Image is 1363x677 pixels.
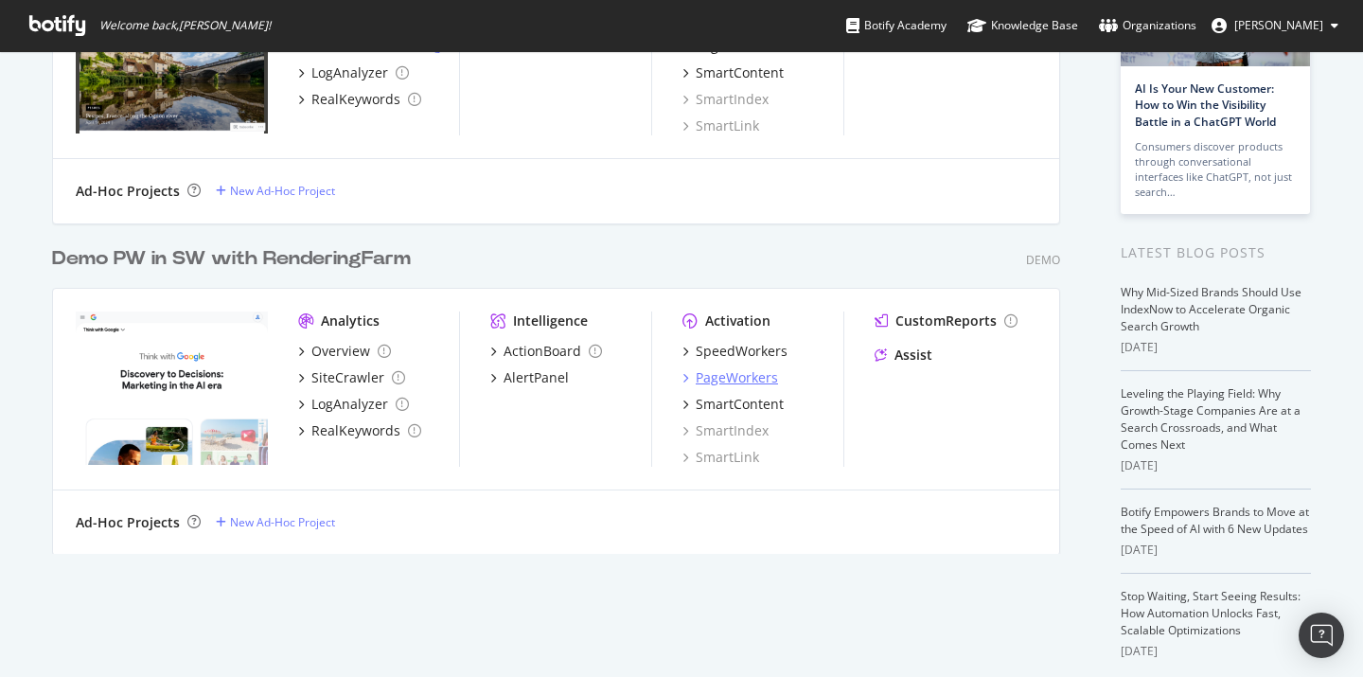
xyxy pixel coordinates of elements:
div: [DATE] [1121,643,1311,660]
a: SmartIndex [682,90,769,109]
div: New Ad-Hoc Project [230,514,335,530]
div: ActionBoard [504,342,581,361]
div: Activation [705,312,770,330]
div: Ad-Hoc Projects [76,182,180,201]
div: CustomReports [895,312,997,330]
a: New Ad-Hoc Project [216,183,335,199]
a: Why Mid-Sized Brands Should Use IndexNow to Accelerate Organic Search Growth [1121,284,1301,334]
div: LogAnalyzer [311,395,388,414]
span: alexandre J [1234,17,1323,33]
div: Overview [311,342,370,361]
div: SmartContent [696,63,784,82]
div: PageWorkers [696,368,778,387]
span: Welcome back, [PERSON_NAME] ! [99,18,271,33]
div: SiteCrawler [311,368,384,387]
a: AI Is Your New Customer: How to Win the Visibility Battle in a ChatGPT World [1135,80,1276,129]
a: LogAnalyzer [298,63,409,82]
div: [DATE] [1121,457,1311,474]
a: SiteCrawler [298,368,405,387]
div: Ad-Hoc Projects [76,513,180,532]
div: [DATE] [1121,339,1311,356]
a: CustomReports [875,312,1018,330]
div: Organizations [1099,16,1196,35]
a: RealKeywords [298,421,421,440]
a: SmartIndex [682,421,769,440]
a: Botify Empowers Brands to Move at the Speed of AI with 6 New Updates [1121,504,1309,537]
div: [DATE] [1121,542,1311,559]
div: SpeedWorkers [696,342,788,361]
div: SmartContent [696,395,784,414]
a: SmartContent [682,395,784,414]
div: RealKeywords [311,90,400,109]
div: AlertPanel [504,368,569,387]
div: Demo PW in SW with RenderingFarm [52,245,411,273]
a: AlertPanel [490,368,569,387]
div: Analytics [321,312,380,330]
a: RealKeywords [298,90,421,109]
a: SmartContent [682,63,784,82]
a: SmartLink [682,116,759,135]
div: Demo [1026,252,1060,268]
div: Consumers discover products through conversational interfaces like ChatGPT, not just search… [1135,139,1296,200]
a: Overview [298,342,391,361]
a: Assist [875,346,932,365]
div: LogAnalyzer [311,63,388,82]
div: New Ad-Hoc Project [230,183,335,199]
a: ActionBoard [490,342,602,361]
div: Botify Academy [846,16,947,35]
div: Assist [894,346,932,365]
div: Intelligence [513,312,588,330]
img: Demo PW in SW with RenderingFarm [76,312,268,465]
div: Knowledge Base [967,16,1078,35]
a: Stop Waiting, Start Seeing Results: How Automation Unlocks Fast, Scalable Optimizations [1121,588,1301,638]
div: RealKeywords [311,421,400,440]
a: Crawling [395,38,441,54]
a: New Ad-Hoc Project [216,514,335,530]
div: Open Intercom Messenger [1299,613,1344,658]
a: LogAnalyzer [298,395,409,414]
a: PageWorkers [682,368,778,387]
div: Latest Blog Posts [1121,242,1311,263]
a: SmartLink [682,448,759,467]
a: Leveling the Playing Field: Why Growth-Stage Companies Are at a Search Crossroads, and What Comes... [1121,385,1301,453]
a: SpeedWorkers [682,342,788,361]
button: [PERSON_NAME] [1196,10,1354,41]
a: Demo PW in SW with RenderingFarm [52,245,418,273]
